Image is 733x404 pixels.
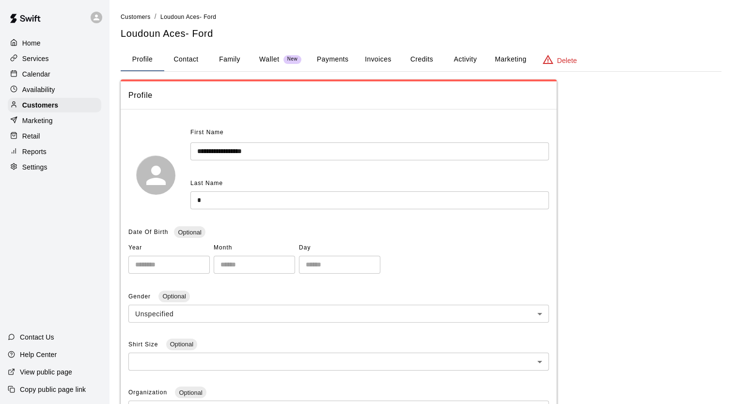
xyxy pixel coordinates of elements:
span: Year [128,240,210,256]
button: Profile [121,48,164,71]
p: Help Center [20,350,57,359]
button: Contact [164,48,208,71]
a: Customers [8,98,101,112]
span: Optional [174,229,205,236]
p: Calendar [22,69,50,79]
div: Unspecified [128,305,549,323]
span: New [283,56,301,62]
p: Retail [22,131,40,141]
a: Marketing [8,113,101,128]
span: First Name [190,125,224,140]
a: Customers [121,13,151,20]
button: Family [208,48,251,71]
span: Gender [128,293,153,300]
button: Invoices [356,48,400,71]
div: basic tabs example [121,48,721,71]
a: Services [8,51,101,66]
button: Credits [400,48,443,71]
a: Reports [8,144,101,159]
p: Home [22,38,41,48]
a: Home [8,36,101,50]
p: Availability [22,85,55,94]
span: Loudoun Aces- Ford [160,14,216,20]
a: Settings [8,160,101,174]
span: Profile [128,89,549,102]
p: Customers [22,100,58,110]
span: Month [214,240,295,256]
a: Calendar [8,67,101,81]
p: Marketing [22,116,53,125]
p: Settings [22,162,47,172]
span: Day [299,240,380,256]
span: Optional [158,293,189,300]
p: Services [22,54,49,63]
p: Wallet [259,54,280,64]
p: Delete [557,56,577,65]
nav: breadcrumb [121,12,721,22]
p: Contact Us [20,332,54,342]
button: Payments [309,48,356,71]
button: Activity [443,48,487,71]
h5: Loudoun Aces- Ford [121,27,721,40]
span: Customers [121,14,151,20]
a: Retail [8,129,101,143]
span: Organization [128,389,169,396]
span: Date Of Birth [128,229,168,235]
span: Optional [175,389,206,396]
button: Marketing [487,48,534,71]
p: Copy public page link [20,385,86,394]
span: Optional [166,341,197,348]
span: Shirt Size [128,341,160,348]
p: View public page [20,367,72,377]
a: Availability [8,82,101,97]
li: / [155,12,156,22]
p: Reports [22,147,47,156]
span: Last Name [190,180,223,186]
